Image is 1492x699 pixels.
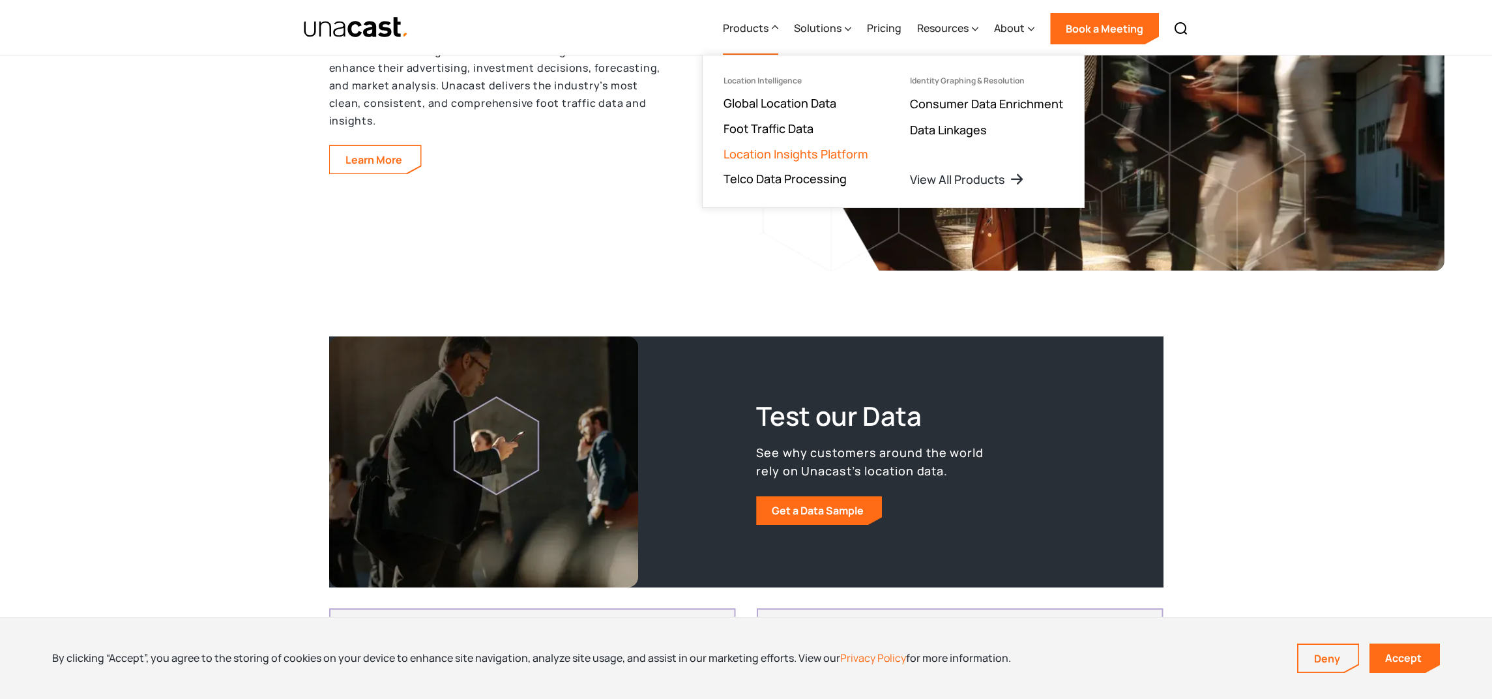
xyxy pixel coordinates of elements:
a: Global Location Data [724,95,836,111]
img: Search icon [1173,21,1189,37]
div: Solutions [794,2,851,55]
a: Learn more about our foot traffic data [330,146,420,173]
div: Location Intelligence [724,76,802,85]
div: Identity Graphing & Resolution [910,76,1025,85]
a: View All Products [910,171,1025,187]
a: Get a Data Sample [756,496,882,525]
img: Unacast text logo [303,16,409,39]
div: Products [723,20,768,36]
a: Consumer Data Enrichment [910,96,1063,112]
nav: Products [702,55,1085,208]
div: Resources [917,2,978,55]
img: Crowd of people using devices [329,336,638,587]
h2: Test our Data [756,399,984,433]
a: Privacy Policy [840,651,906,665]
a: Deny [1298,645,1358,672]
div: About [994,2,1034,55]
div: Products [723,2,778,55]
div: About [994,20,1025,36]
a: home [303,16,409,39]
p: Expand your visibility into global markets with Unacast’s foot traffic data and insights. Our cli... [329,25,668,129]
div: By clicking “Accept”, you agree to the storing of cookies on your device to enhance site navigati... [52,651,1011,665]
p: See why customers around the world rely on Unacast’s location data. [756,443,984,481]
div: Solutions [794,20,841,36]
a: Accept [1369,644,1440,673]
a: Telco Data Processing [724,171,847,186]
a: Location Insights Platform [724,146,868,162]
a: Pricing [867,2,901,55]
a: Book a Meeting [1050,13,1159,44]
div: Resources [917,20,969,36]
a: Foot Traffic Data [724,121,813,136]
a: Data Linkages [910,122,987,138]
